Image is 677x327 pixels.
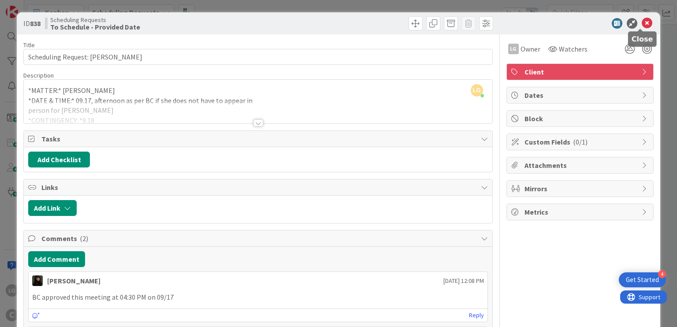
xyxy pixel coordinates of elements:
div: [PERSON_NAME] [47,275,100,286]
span: Metrics [524,207,637,217]
span: Block [524,113,637,124]
span: Mirrors [524,183,637,194]
p: *DATE & TIME:* 09.17, afternoon as per BC if she does not have to appear in [28,96,487,106]
div: LG [508,44,519,54]
div: 4 [658,270,666,278]
span: Description [23,71,54,79]
span: Custom Fields [524,137,637,147]
img: ES [32,275,43,286]
span: Watchers [559,44,588,54]
p: BC approved this meeting at 04:30 PM on 09/17 [32,292,484,302]
h5: Close [632,35,653,43]
span: ( 0/1 ) [573,137,588,146]
div: Get Started [626,275,659,284]
div: Open Get Started checklist, remaining modules: 4 [619,272,666,287]
span: ( 2 ) [80,234,88,243]
a: Reply [469,310,484,321]
span: Scheduling Requests [50,16,140,23]
span: Links [41,182,476,193]
label: Title [23,41,35,49]
span: [DATE] 12:08 PM [443,276,484,286]
input: type card name here... [23,49,492,65]
span: Owner [521,44,540,54]
button: Add Link [28,200,77,216]
button: Add Comment [28,251,85,267]
span: Support [19,1,40,12]
button: Add Checklist [28,152,90,167]
span: Tasks [41,134,476,144]
span: Attachments [524,160,637,171]
p: *MATTER:* [PERSON_NAME] [28,85,487,96]
b: To Schedule - Provided Date [50,23,140,30]
b: 838 [30,19,41,28]
span: Client [524,67,637,77]
span: Comments [41,233,476,244]
span: Dates [524,90,637,100]
span: ID [23,18,41,29]
span: LG [471,84,483,97]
